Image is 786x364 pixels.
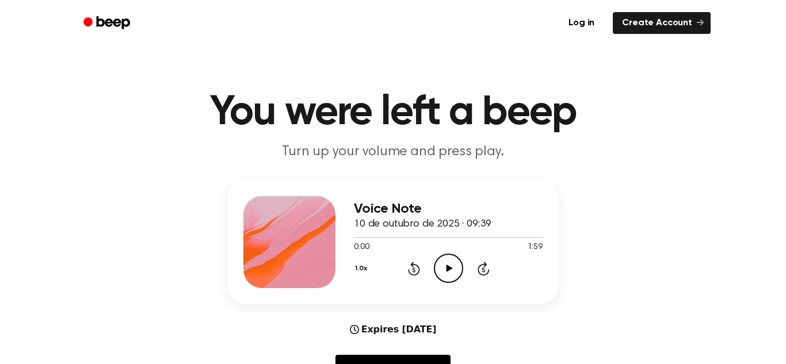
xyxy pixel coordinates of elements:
[98,92,688,133] h1: You were left a beep
[354,259,371,278] button: 1.0x
[354,201,543,217] h3: Voice Note
[528,242,543,254] span: 1:59
[350,323,437,336] div: Expires [DATE]
[557,10,606,36] a: Log in
[354,242,369,254] span: 0:00
[75,12,140,35] a: Beep
[354,219,491,229] span: 10 de outubro de 2025 · 09:39
[613,12,711,34] a: Create Account
[172,143,614,162] p: Turn up your volume and press play.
